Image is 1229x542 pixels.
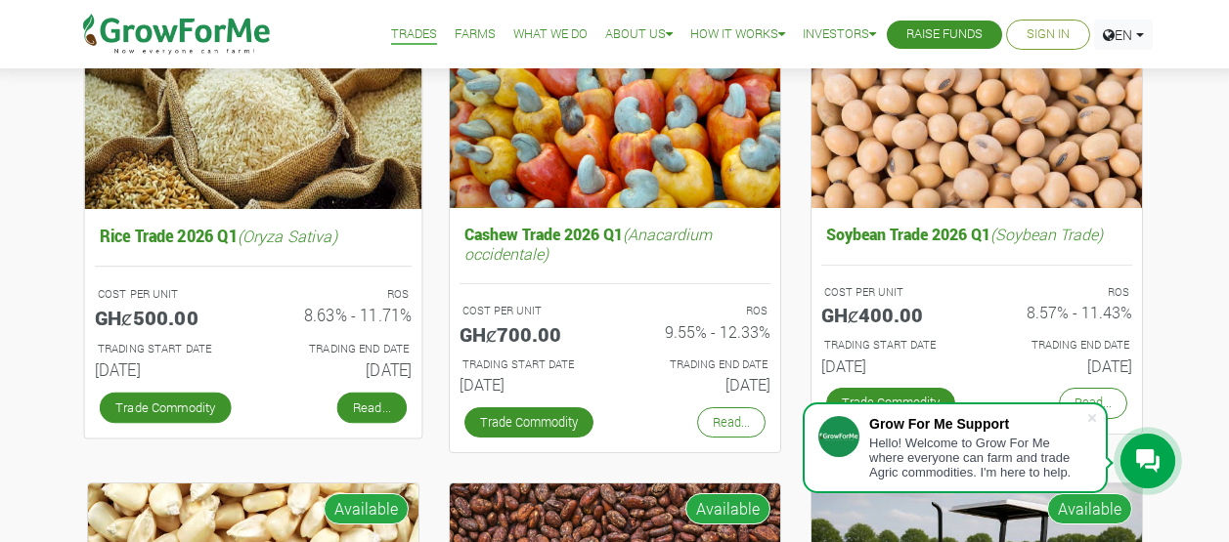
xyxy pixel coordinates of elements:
[513,24,588,45] a: What We Do
[824,337,959,354] p: Estimated Trading Start Date
[821,220,1132,383] a: Soybean Trade 2026 Q1(Soybean Trade) COST PER UNIT GHȼ400.00 ROS 8.57% - 11.43% TRADING START DAT...
[97,285,235,302] p: COST PER UNIT
[268,305,412,324] h6: 8.63% - 11.71%
[1027,24,1070,45] a: Sign In
[460,220,770,267] h5: Cashew Trade 2026 Q1
[271,340,409,356] p: Estimated Trading End Date
[460,220,770,401] a: Cashew Trade 2026 Q1(Anacardium occidentale) COST PER UNIT GHȼ700.00 ROS 9.55% - 12.33% TRADING S...
[462,303,597,319] p: COST PER UNIT
[1059,388,1127,418] a: Read...
[690,24,785,45] a: How it Works
[633,356,768,373] p: Estimated Trading End Date
[271,285,409,302] p: ROS
[906,24,983,45] a: Raise Funds
[391,24,437,45] a: Trades
[336,392,406,423] a: Read...
[803,24,876,45] a: Investors
[1094,20,1153,50] a: EN
[991,356,1132,375] h6: [DATE]
[268,359,412,379] h6: [DATE]
[685,493,770,524] span: Available
[1047,493,1132,524] span: Available
[94,305,238,328] h5: GHȼ500.00
[826,388,955,418] a: Trade Commodity
[821,220,1132,248] h5: Soybean Trade 2026 Q1
[994,284,1129,301] p: ROS
[462,356,597,373] p: Estimated Trading Start Date
[464,407,593,438] a: Trade Commodity
[99,392,231,423] a: Trade Commodity
[630,322,770,341] h6: 9.55% - 12.33%
[94,221,411,387] a: Rice Trade 2026 Q1(Oryza Sativa) COST PER UNIT GHȼ500.00 ROS 8.63% - 11.71% TRADING START DATE [D...
[824,284,959,301] p: COST PER UNIT
[460,322,600,346] h5: GHȼ700.00
[869,436,1086,479] div: Hello! Welcome to Grow For Me where everyone can farm and trade Agric commodities. I'm here to help.
[464,224,712,263] i: (Anacardium occidentale)
[990,224,1103,244] i: (Soybean Trade)
[324,493,409,524] span: Available
[605,24,673,45] a: About Us
[630,375,770,394] h6: [DATE]
[455,24,496,45] a: Farms
[869,416,1086,432] div: Grow For Me Support
[991,303,1132,321] h6: 8.57% - 11.43%
[94,359,238,379] h6: [DATE]
[697,407,766,438] a: Read...
[994,337,1129,354] p: Estimated Trading End Date
[821,303,962,326] h5: GHȼ400.00
[237,225,336,245] i: (Oryza Sativa)
[97,340,235,356] p: Estimated Trading Start Date
[94,221,411,250] h5: Rice Trade 2026 Q1
[460,375,600,394] h6: [DATE]
[821,356,962,375] h6: [DATE]
[633,303,768,319] p: ROS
